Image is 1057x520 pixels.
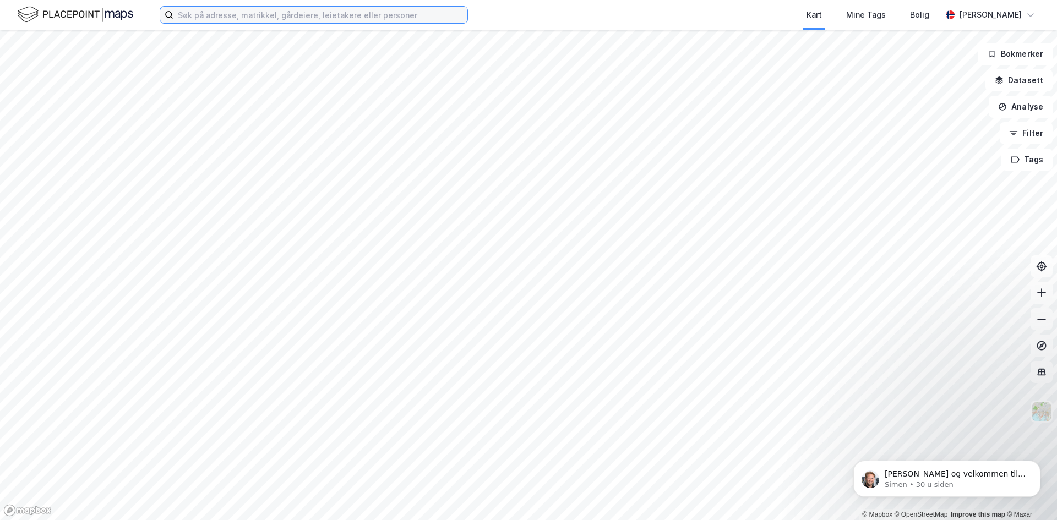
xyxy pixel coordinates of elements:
iframe: Intercom notifications melding [837,437,1057,514]
a: OpenStreetMap [895,511,948,518]
button: Datasett [985,69,1053,91]
a: Improve this map [951,511,1005,518]
div: Mine Tags [846,8,886,21]
div: Bolig [910,8,929,21]
div: [PERSON_NAME] [959,8,1022,21]
span: [PERSON_NAME] og velkommen til Newsec Maps, [PERSON_NAME] det er du lurer på så er det bare å ta ... [48,32,189,85]
button: Filter [1000,122,1053,144]
div: Kart [807,8,822,21]
img: logo.f888ab2527a4732fd821a326f86c7f29.svg [18,5,133,24]
p: Message from Simen, sent 30 u siden [48,42,190,52]
button: Tags [1001,149,1053,171]
a: Mapbox [862,511,892,518]
input: Søk på adresse, matrikkel, gårdeiere, leietakere eller personer [173,7,467,23]
a: Mapbox homepage [3,504,52,517]
button: Analyse [989,96,1053,118]
button: Bokmerker [978,43,1053,65]
img: Z [1031,401,1052,422]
